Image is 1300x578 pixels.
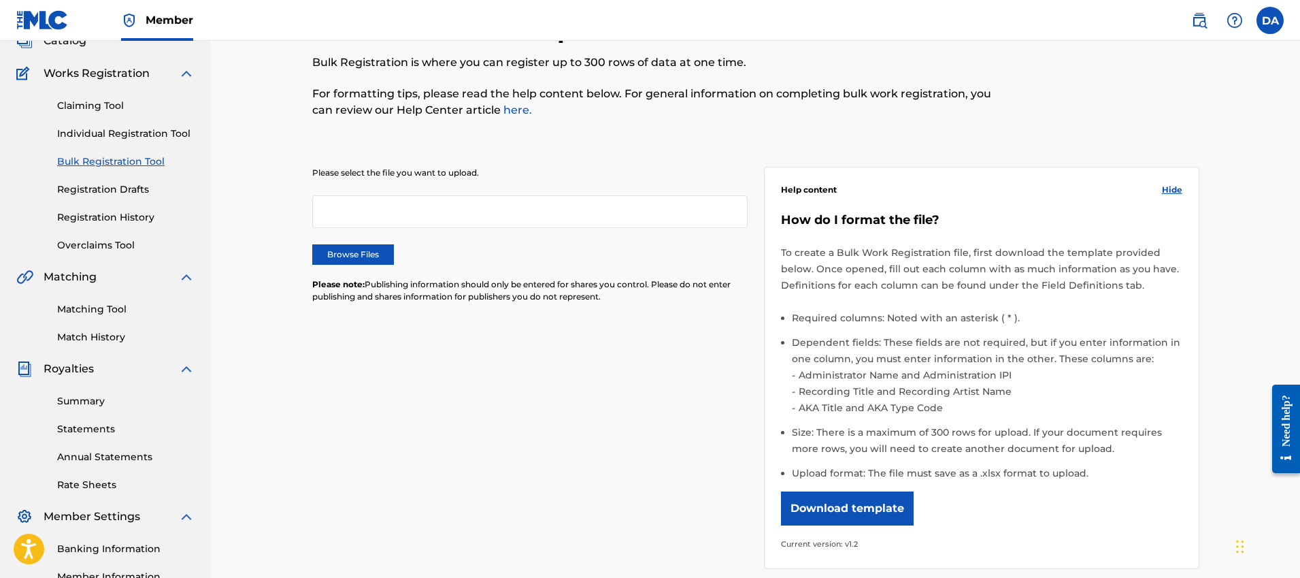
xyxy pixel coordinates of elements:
[312,167,748,179] p: Please select the file you want to upload.
[178,269,195,285] img: expand
[1186,7,1213,34] a: Public Search
[792,424,1182,465] li: Size: There is a maximum of 300 rows for upload. If your document requires more rows, you will ne...
[57,238,195,253] a: Overclaims Tool
[792,334,1182,424] li: Dependent fields: These fields are not required, but if you enter information in one column, you ...
[1256,7,1284,34] div: User Menu
[57,99,195,113] a: Claiming Tool
[1162,184,1182,196] span: Hide
[16,33,86,49] a: CatalogCatalog
[16,10,69,30] img: MLC Logo
[44,269,97,285] span: Matching
[501,103,532,116] a: here.
[312,86,995,118] p: For formatting tips, please read the help content below. For general information on completing bu...
[1191,12,1207,29] img: search
[57,302,195,317] a: Matching Tool
[795,383,1182,400] li: Recording Title and Recording Artist Name
[57,155,195,169] a: Bulk Registration Tool
[312,244,394,265] label: Browse Files
[16,269,33,285] img: Matching
[1227,12,1243,29] img: help
[16,33,33,49] img: Catalog
[781,212,1182,228] h5: How do I format the file?
[57,330,195,344] a: Match History
[16,509,33,525] img: Member Settings
[57,394,195,408] a: Summary
[57,450,195,464] a: Annual Statements
[16,65,34,82] img: Works Registration
[44,509,140,525] span: Member Settings
[146,12,193,28] span: Member
[1236,526,1244,567] div: Drag
[781,492,914,526] button: Download template
[57,478,195,492] a: Rate Sheets
[57,182,195,197] a: Registration Drafts
[795,367,1182,383] li: Administrator Name and Administration IPI
[44,361,94,377] span: Royalties
[178,65,195,82] img: expand
[312,278,748,303] p: Publishing information should only be entered for shares you control. Please do not enter publish...
[781,244,1182,293] p: To create a Bulk Work Registration file, first download the template provided below. Once opened,...
[1262,374,1300,484] iframe: Resource Center
[16,361,33,377] img: Royalties
[44,65,150,82] span: Works Registration
[1221,7,1248,34] div: Help
[57,210,195,225] a: Registration History
[121,12,137,29] img: Top Rightsholder
[178,361,195,377] img: expand
[44,33,86,49] span: Catalog
[792,310,1182,334] li: Required columns: Noted with an asterisk ( * ).
[312,279,365,289] span: Please note:
[795,400,1182,416] li: AKA Title and AKA Type Code
[781,536,1182,552] p: Current version: v1.2
[57,542,195,556] a: Banking Information
[57,422,195,436] a: Statements
[1232,513,1300,578] iframe: Chat Widget
[781,184,837,196] span: Help content
[178,509,195,525] img: expand
[312,54,995,71] p: Bulk Registration is where you can register up to 300 rows of data at one time.
[792,465,1182,481] li: Upload format: The file must save as a .xlsx format to upload.
[57,127,195,141] a: Individual Registration Tool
